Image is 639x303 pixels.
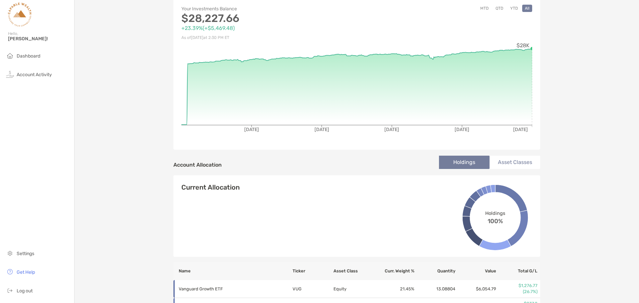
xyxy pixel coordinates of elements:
td: VUG [292,280,333,298]
tspan: [DATE] [244,127,259,132]
th: Curr. Weight % [374,262,415,280]
span: [PERSON_NAME]! [8,36,70,42]
h4: Current Allocation [181,183,240,191]
td: $6,054.79 [456,280,497,298]
p: $28,227.66 [181,14,357,23]
th: Total G/L [497,262,540,280]
button: MTD [478,5,491,12]
img: settings icon [6,249,14,257]
tspan: [DATE] [513,127,528,132]
th: Ticker [292,262,333,280]
p: Vanguard Growth ETF [179,285,272,293]
tspan: [DATE] [384,127,399,132]
span: Account Activity [17,72,52,77]
p: $1,276.77 [497,283,537,289]
p: (26.7%) [497,289,537,295]
td: Equity [333,280,374,298]
tspan: $28K [517,42,530,49]
li: Asset Classes [490,156,540,169]
h4: Account Allocation [173,162,222,168]
th: Asset Class [333,262,374,280]
span: Settings [17,251,34,256]
span: Holdings [485,210,505,216]
td: 13.08804 [415,280,456,298]
img: activity icon [6,70,14,78]
p: As of [DATE] at 2:30 PM ET [181,34,357,42]
img: Zoe Logo [8,3,32,27]
p: +23.39% ( +$5,469.48 ) [181,24,357,32]
img: household icon [6,52,14,60]
span: 100% [488,216,503,225]
button: All [522,5,532,12]
span: Get Help [17,269,35,275]
li: Holdings [439,156,490,169]
p: Your Investments Balance [181,5,357,13]
td: 21.45 % [374,280,415,298]
th: Name [173,262,292,280]
tspan: [DATE] [455,127,469,132]
img: logout icon [6,286,14,294]
tspan: [DATE] [315,127,329,132]
button: QTD [493,5,506,12]
span: Log out [17,288,33,294]
span: Dashboard [17,53,40,59]
img: get-help icon [6,268,14,276]
th: Quantity [415,262,456,280]
th: Value [456,262,497,280]
button: YTD [508,5,521,12]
